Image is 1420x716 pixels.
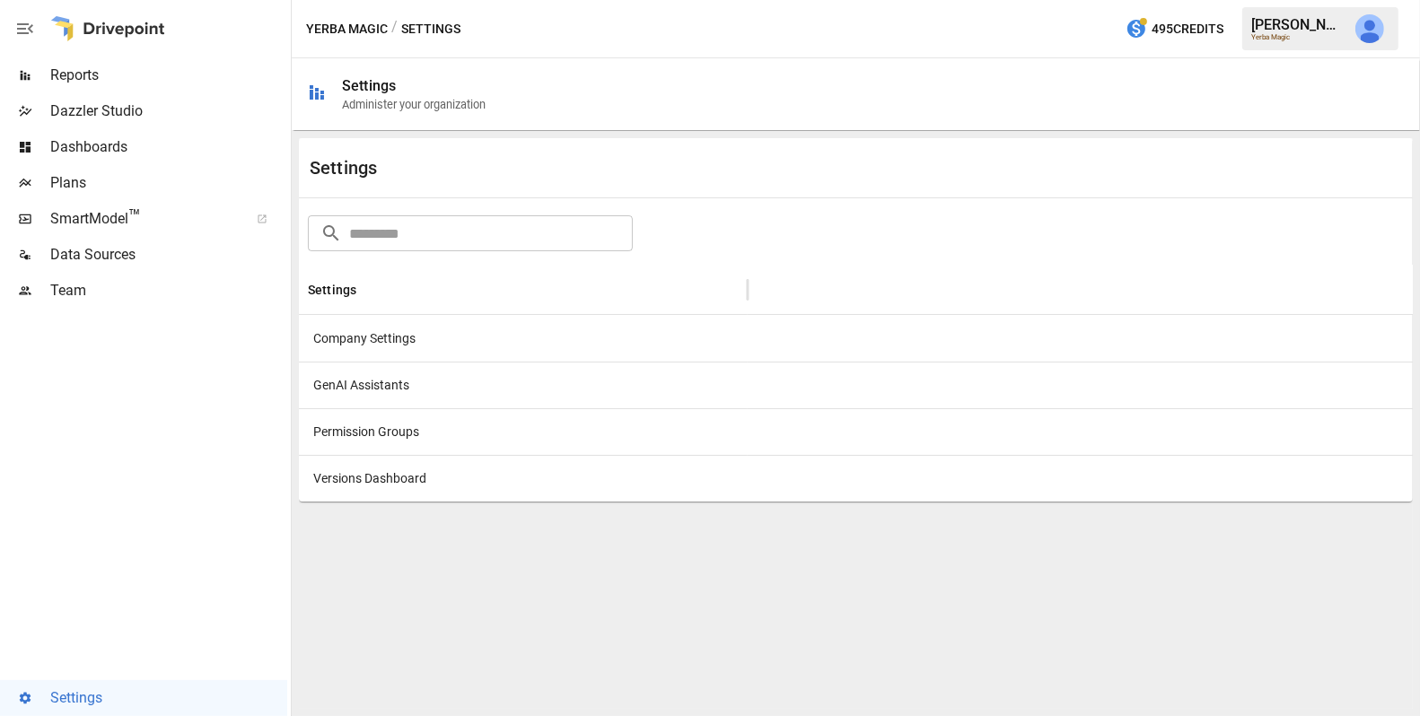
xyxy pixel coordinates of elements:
[358,277,383,302] button: Sort
[299,455,748,502] div: Versions Dashboard
[50,136,287,158] span: Dashboards
[50,208,237,230] span: SmartModel
[128,205,141,228] span: ™
[310,157,856,179] div: Settings
[306,18,388,40] button: Yerba Magic
[1152,18,1223,40] span: 495 Credits
[1118,13,1231,46] button: 495Credits
[308,283,356,297] div: Settings
[391,18,398,40] div: /
[1355,14,1384,43] img: Julie Wilton
[342,98,486,111] div: Administer your organization
[342,77,396,94] div: Settings
[50,100,287,122] span: Dazzler Studio
[50,687,287,709] span: Settings
[50,280,287,301] span: Team
[1251,33,1345,41] div: Yerba Magic
[1251,16,1345,33] div: [PERSON_NAME]
[1345,4,1395,54] button: Julie Wilton
[299,362,748,408] div: GenAI Assistants
[50,65,287,86] span: Reports
[50,244,287,266] span: Data Sources
[50,172,287,194] span: Plans
[299,315,748,362] div: Company Settings
[299,408,748,455] div: Permission Groups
